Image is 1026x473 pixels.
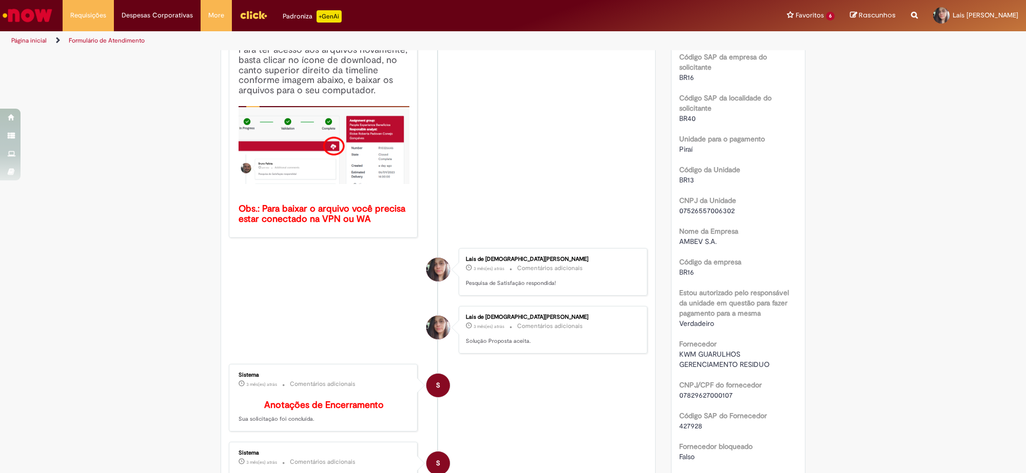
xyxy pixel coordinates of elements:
[1,5,54,26] img: ServiceNow
[679,421,702,430] span: 427928
[679,206,735,215] span: 07526557006302
[850,11,896,20] a: Rascunhos
[679,339,717,348] b: Fornecedor
[69,36,145,45] a: Formulário de Atendimento
[466,256,637,262] div: Lais de [DEMOGRAPHIC_DATA][PERSON_NAME]
[122,10,193,20] span: Despesas Corporativas
[679,196,736,205] b: CNPJ da Unidade
[826,12,835,20] span: 6
[679,442,753,451] b: Fornecedor bloqueado
[679,411,767,420] b: Código SAP do Fornecedor
[679,390,733,400] span: 07829627000107
[679,134,765,143] b: Unidade para o pagamento
[246,459,277,465] time: 10/07/2025 09:27:28
[283,10,342,23] div: Padroniza
[679,175,694,184] span: BR13
[473,323,504,330] time: 10/07/2025 09:36:03
[246,381,277,387] span: 3 mês(es) atrás
[426,258,450,281] div: Lais de Jesus Abrahao da Silva
[436,373,440,398] span: S
[466,314,637,320] div: Lais de [DEMOGRAPHIC_DATA][PERSON_NAME]
[679,227,738,236] b: Nome da Empresa
[208,10,224,20] span: More
[239,203,408,225] b: Obs.: Para baixar o arquivo você precisa estar conectado na VPN ou WA
[239,106,409,184] img: x_mdbda_azure_blob.picture2.png
[679,114,696,123] span: BR40
[517,322,583,331] small: Comentários adicionais
[679,288,789,318] b: Estou autorizado pelo responsável da unidade em questão para fazer pagamento para a mesma
[317,10,342,23] p: +GenAi
[679,380,762,389] b: CNPJ/CPF do fornecedor
[679,452,695,461] span: Falso
[426,374,450,397] div: System
[679,52,767,72] b: Código SAP da empresa do solicitante
[679,257,741,266] b: Código da empresa
[466,337,637,345] p: Solução Proposta aceita.
[679,268,694,277] span: BR16
[796,10,824,20] span: Favoritos
[290,458,356,466] small: Comentários adicionais
[473,265,504,272] time: 10/07/2025 09:36:19
[679,145,693,154] span: Piraí
[240,7,267,23] img: click_logo_yellow_360x200.png
[466,279,637,287] p: Pesquisa de Satisfação respondida!
[953,11,1018,19] span: Lais [PERSON_NAME]
[473,265,504,272] span: 3 mês(es) atrás
[246,459,277,465] span: 3 mês(es) atrás
[473,323,504,330] span: 3 mês(es) atrás
[11,36,47,45] a: Página inicial
[239,400,409,424] p: Sua solicitação foi concluída.
[239,372,409,378] div: Sistema
[426,316,450,339] div: Lais de Jesus Abrahao da Silva
[679,319,714,328] span: Verdadeiro
[679,165,740,174] b: Código da Unidade
[70,10,106,20] span: Requisições
[517,264,583,273] small: Comentários adicionais
[859,10,896,20] span: Rascunhos
[239,450,409,456] div: Sistema
[679,93,772,113] b: Código SAP da localidade do solicitante
[246,381,277,387] time: 10/07/2025 09:27:30
[290,380,356,388] small: Comentários adicionais
[679,349,769,369] span: KWM GUARULHOS GERENCIAMENTO RESIDUO
[679,237,717,246] span: AMBEV S.A.
[264,399,384,411] b: Anotações de Encerramento
[8,31,676,50] ul: Trilhas de página
[679,73,694,82] span: BR16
